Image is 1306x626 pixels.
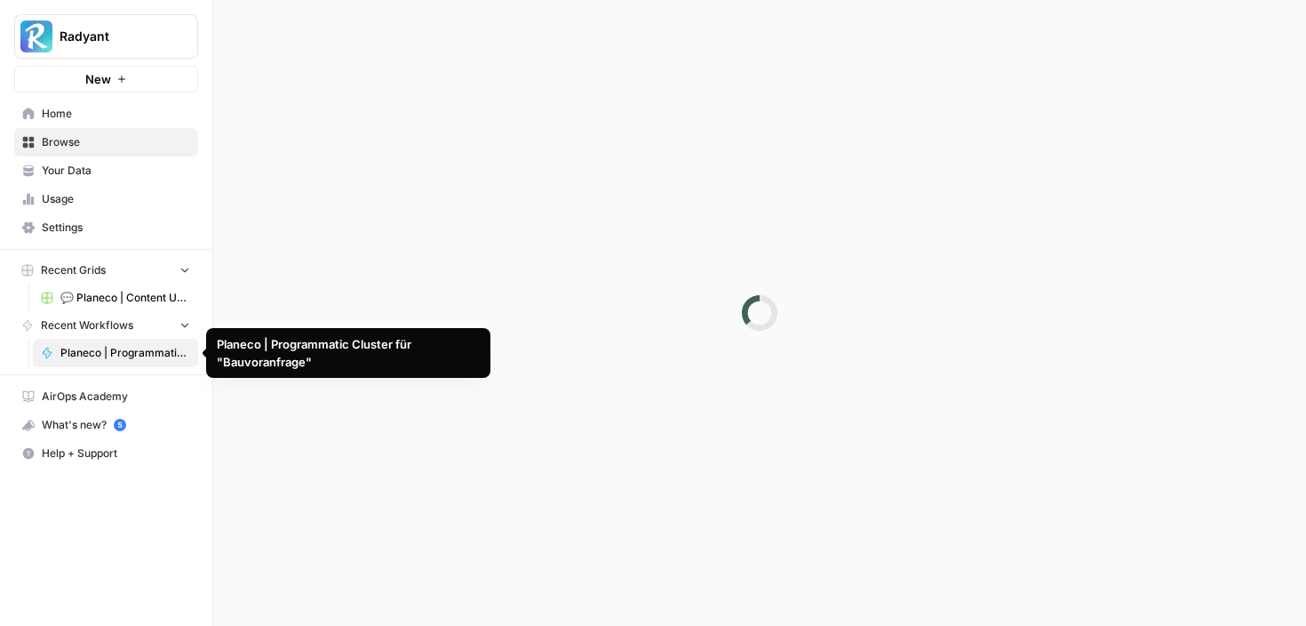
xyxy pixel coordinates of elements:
span: Home [42,106,190,122]
a: Usage [14,185,198,213]
span: Recent Workflows [41,317,133,333]
text: 5 [117,421,122,429]
a: Settings [14,213,198,242]
a: 💬 Planeco | Content Update at Scale [33,284,198,312]
div: What's new? [15,412,197,438]
a: Home [14,100,198,128]
button: Recent Grids [14,257,198,284]
span: New [85,70,111,88]
button: Help + Support [14,439,198,468]
span: Usage [42,191,190,207]
img: Radyant Logo [20,20,52,52]
span: Your Data [42,163,190,179]
span: Recent Grids [41,262,106,278]
a: AirOps Academy [14,382,198,411]
button: Workspace: Radyant [14,14,198,59]
a: 5 [114,419,126,431]
span: Browse [42,134,190,150]
span: Radyant [60,28,167,45]
a: Your Data [14,156,198,185]
a: Browse [14,128,198,156]
button: New [14,66,198,92]
button: What's new? 5 [14,411,198,439]
a: Planeco | Programmatic Cluster für "Bauvoranfrage" [33,339,198,367]
span: Help + Support [42,445,190,461]
span: Settings [42,220,190,236]
button: Recent Workflows [14,312,198,339]
span: 💬 Planeco | Content Update at Scale [60,290,190,306]
span: AirOps Academy [42,389,190,405]
span: Planeco | Programmatic Cluster für "Bauvoranfrage" [60,345,190,361]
